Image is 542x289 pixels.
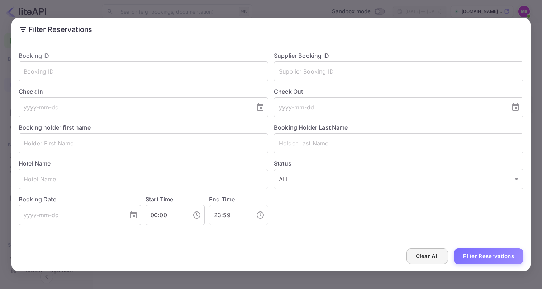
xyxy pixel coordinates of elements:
[19,205,123,225] input: yyyy-mm-dd
[274,124,348,131] label: Booking Holder Last Name
[19,52,49,59] label: Booking ID
[146,205,187,225] input: hh:mm
[454,248,523,264] button: Filter Reservations
[11,18,531,41] h2: Filter Reservations
[209,205,250,225] input: hh:mm
[253,208,267,222] button: Choose time, selected time is 11:59 PM
[209,196,235,203] label: End Time
[19,133,268,153] input: Holder First Name
[19,87,268,96] label: Check In
[126,208,141,222] button: Choose date
[253,100,267,115] button: Choose date
[274,97,505,117] input: yyyy-mm-dd
[274,87,523,96] label: Check Out
[274,159,523,168] label: Status
[19,160,51,167] label: Hotel Name
[274,169,523,189] div: ALL
[19,195,141,204] label: Booking Date
[190,208,204,222] button: Choose time, selected time is 12:00 AM
[274,61,523,81] input: Supplier Booking ID
[19,97,250,117] input: yyyy-mm-dd
[508,100,523,115] button: Choose date
[274,52,329,59] label: Supplier Booking ID
[146,196,173,203] label: Start Time
[274,133,523,153] input: Holder Last Name
[406,248,448,264] button: Clear All
[19,169,268,189] input: Hotel Name
[19,124,91,131] label: Booking holder first name
[19,61,268,81] input: Booking ID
